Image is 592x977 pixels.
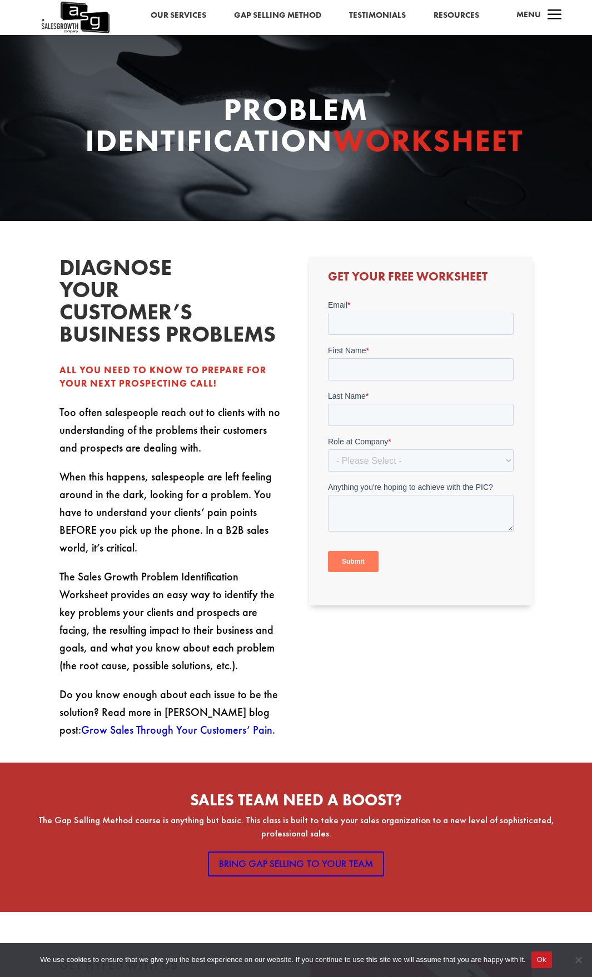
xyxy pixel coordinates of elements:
[234,8,321,23] a: Gap Selling Method
[328,299,514,592] iframe: Form 0
[33,814,559,840] p: The Gap Selling Method course is anything but basic. This class is built to take your sales organ...
[516,9,541,20] span: Menu
[573,954,584,965] span: No
[59,568,283,685] p: The Sales Growth Problem Identification Worksheet provides an easy way to identify the key proble...
[85,94,508,162] h1: Problem Identification
[33,792,559,814] h2: SALES TEAM NEED A BOOST?
[544,4,566,27] span: a
[328,270,514,288] h3: Get Your Free Worksheet
[349,8,406,23] a: Testimonials
[59,468,283,568] p: When this happens, salespeople are left feeling around in the dark, looking for a problem. You ha...
[333,121,524,161] span: Worksheet
[208,851,384,876] a: Bring Gap Selling to Your Team
[531,951,552,968] button: Ok
[434,8,479,23] a: Resources
[59,257,226,351] h2: Diagnose your customer’s business problems
[151,8,206,23] a: Our Services
[59,685,283,739] p: Do you know enough about each issue to be the solution? Read more in [PERSON_NAME] blog post: .
[81,723,272,737] a: Grow Sales Through Your Customers’ Pain
[59,364,283,390] div: All you need to know to prepare for your next prospecting call!
[59,403,283,468] p: Too often salespeople reach out to clients with no understanding of the problems their customers ...
[40,954,525,965] span: We use cookies to ensure that we give you the best experience on our website. If you continue to ...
